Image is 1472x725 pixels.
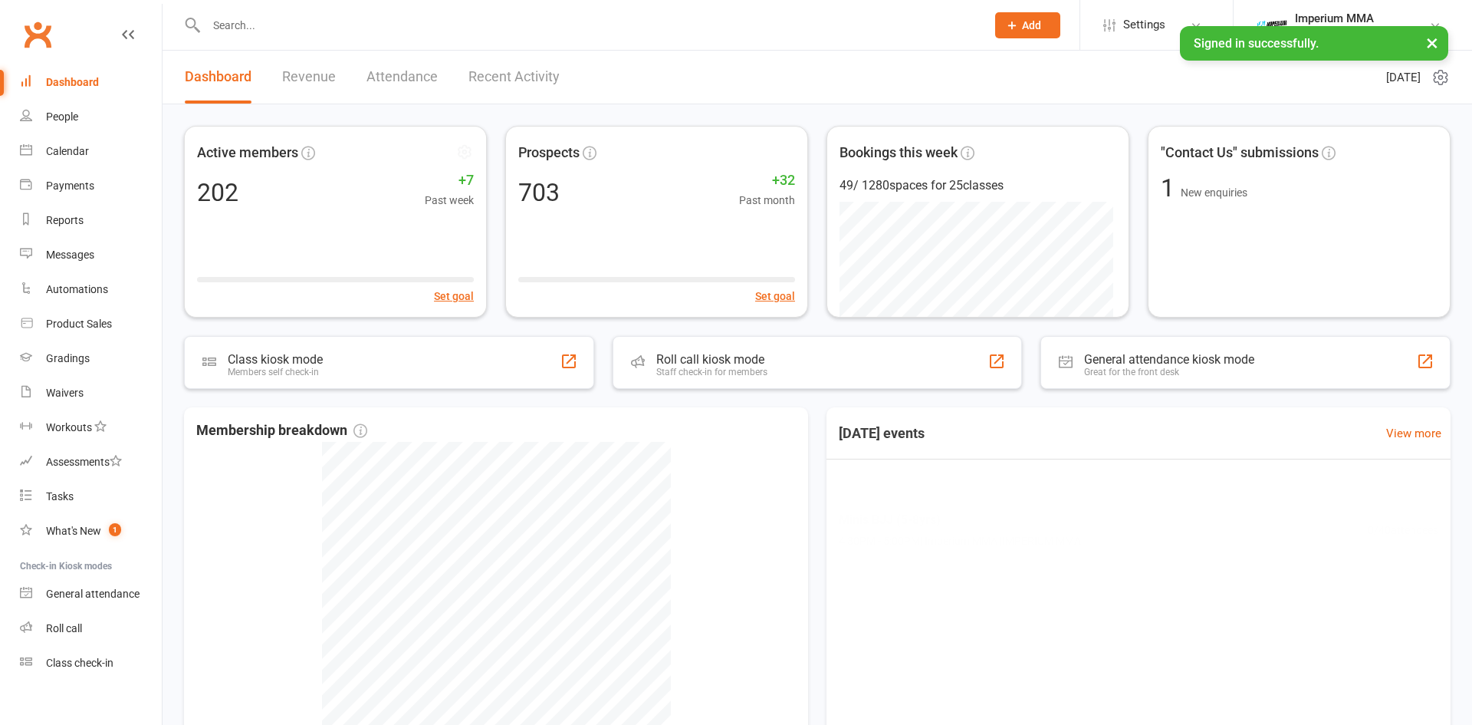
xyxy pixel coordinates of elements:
[20,376,162,410] a: Waivers
[20,577,162,611] a: General attendance kiosk mode
[20,134,162,169] a: Calendar
[20,611,162,646] a: Roll call
[1161,173,1181,203] span: 1
[46,76,99,88] div: Dashboard
[518,180,560,205] div: 703
[20,445,162,479] a: Assessments
[46,421,92,433] div: Workouts
[1084,367,1254,377] div: Great for the front desk
[1181,186,1247,199] span: New enquiries
[20,100,162,134] a: People
[1084,352,1254,367] div: General attendance kiosk mode
[1386,68,1421,87] span: [DATE]
[995,12,1060,38] button: Add
[46,214,84,226] div: Reports
[425,192,474,209] span: Past week
[46,525,101,537] div: What's New
[826,420,937,447] h3: [DATE] events
[20,514,162,549] a: What's New1
[1161,142,1319,164] span: "Contact Us" submissions
[46,318,112,330] div: Product Sales
[518,142,580,164] span: Prospects
[46,145,89,157] div: Calendar
[739,170,795,192] span: +32
[202,15,975,36] input: Search...
[1194,36,1319,51] span: Signed in successfully.
[20,272,162,307] a: Automations
[1368,521,1438,538] span: 0 / 40 attendees
[46,249,94,261] div: Messages
[839,142,958,164] span: Bookings this week
[46,490,74,503] div: Tasks
[282,51,336,104] a: Revenue
[1295,12,1429,25] div: Imperium MMA
[46,588,140,600] div: General attendance
[434,288,474,305] button: Set goal
[197,180,238,205] div: 202
[46,387,84,399] div: Waivers
[20,479,162,514] a: Tasks
[20,307,162,341] a: Product Sales
[468,51,560,104] a: Recent Activity
[228,352,323,367] div: Class kiosk mode
[46,180,94,192] div: Payments
[109,523,121,536] span: 1
[656,367,767,377] div: Staff check-in for members
[18,15,57,54] a: Clubworx
[20,203,162,238] a: Reports
[20,169,162,203] a: Payments
[839,176,1116,196] div: 49 / 1280 spaces for 25 classes
[739,192,795,209] span: Past month
[839,509,1081,529] span: Minis BJJ (5-8yrs)
[425,170,474,192] span: +7
[20,341,162,376] a: Gradings
[1386,424,1441,443] a: View more
[1257,10,1287,41] img: thumb_image1639376871.png
[228,367,323,377] div: Members self check-in
[1022,19,1041,31] span: Add
[20,238,162,272] a: Messages
[1295,25,1429,39] div: Imperium Mixed Martial Arts
[46,622,82,634] div: Roll call
[196,420,367,442] span: Membership breakdown
[20,65,162,100] a: Dashboard
[46,657,113,669] div: Class check-in
[185,51,251,104] a: Dashboard
[20,410,162,445] a: Workouts
[656,352,767,367] div: Roll call kiosk mode
[366,51,438,104] a: Attendance
[1418,26,1446,59] button: ×
[755,288,795,305] button: Set goal
[46,352,90,364] div: Gradings
[46,110,78,123] div: People
[46,456,122,468] div: Assessments
[20,646,162,681] a: Class kiosk mode
[839,532,1081,549] span: 4:30PM - 5:00PM | Imperium MMA | IMPERIUM MMA
[197,142,298,164] span: Active members
[46,283,108,295] div: Automations
[1123,8,1165,42] span: Settings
